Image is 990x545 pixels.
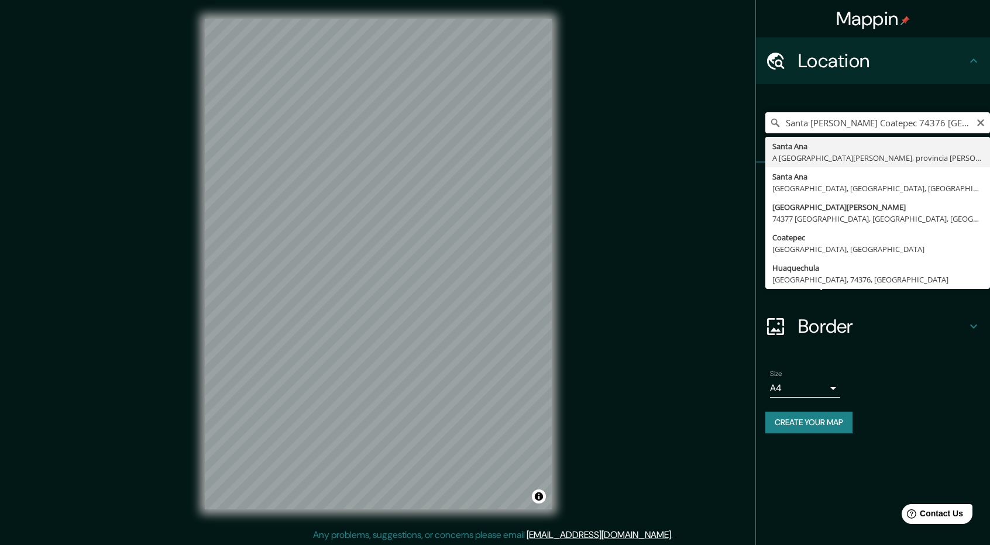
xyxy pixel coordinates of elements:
[772,182,983,194] div: [GEOGRAPHIC_DATA], [GEOGRAPHIC_DATA], [GEOGRAPHIC_DATA]
[836,7,910,30] h4: Mappin
[770,369,782,379] label: Size
[976,116,985,127] button: Clear
[798,49,967,73] h4: Location
[756,163,990,209] div: Pins
[673,528,675,542] div: .
[765,412,852,433] button: Create your map
[798,315,967,338] h4: Border
[772,274,983,285] div: [GEOGRAPHIC_DATA], 74376, [GEOGRAPHIC_DATA]
[313,528,673,542] p: Any problems, suggestions, or concerns please email .
[772,213,983,225] div: 74377 [GEOGRAPHIC_DATA], [GEOGRAPHIC_DATA], [GEOGRAPHIC_DATA]
[772,243,983,255] div: [GEOGRAPHIC_DATA], [GEOGRAPHIC_DATA]
[772,152,983,164] div: A [GEOGRAPHIC_DATA][PERSON_NAME], provincia [PERSON_NAME][GEOGRAPHIC_DATA], [GEOGRAPHIC_DATA]
[770,379,840,398] div: A4
[772,140,983,152] div: Santa Ana
[900,16,910,25] img: pin-icon.png
[756,37,990,84] div: Location
[756,303,990,350] div: Border
[772,201,983,213] div: [GEOGRAPHIC_DATA][PERSON_NAME]
[675,528,677,542] div: .
[205,19,552,509] canvas: Map
[772,232,983,243] div: Coatepec
[765,112,990,133] input: Pick your city or area
[532,489,546,503] button: Toggle attribution
[756,256,990,303] div: Layout
[772,171,983,182] div: Santa Ana
[527,529,671,541] a: [EMAIL_ADDRESS][DOMAIN_NAME]
[886,499,977,532] iframe: Help widget launcher
[756,209,990,256] div: Style
[798,268,967,291] h4: Layout
[772,262,983,274] div: Huaquechula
